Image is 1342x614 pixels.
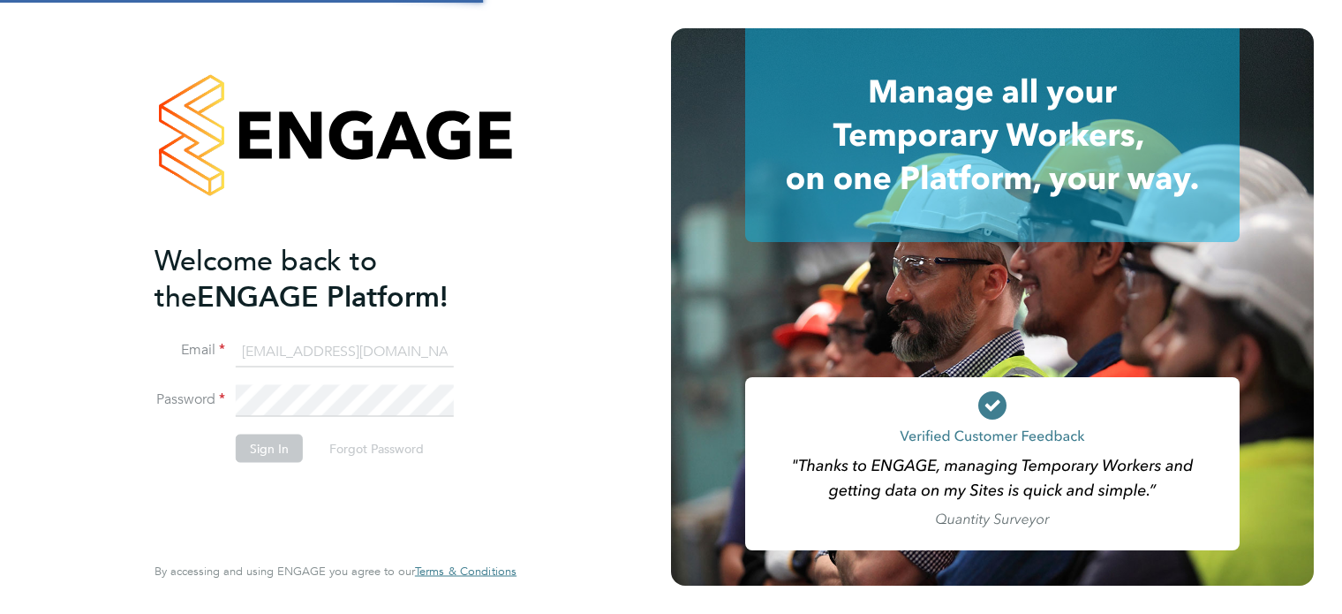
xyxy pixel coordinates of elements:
[155,564,516,579] span: By accessing and using ENGAGE you agree to our
[155,341,225,360] label: Email
[236,435,303,463] button: Sign In
[415,564,516,579] span: Terms & Conditions
[315,435,438,463] button: Forgot Password
[155,242,499,315] h2: ENGAGE Platform!
[236,336,454,368] input: Enter your work email...
[415,565,516,579] a: Terms & Conditions
[155,243,377,314] span: Welcome back to the
[155,390,225,409] label: Password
